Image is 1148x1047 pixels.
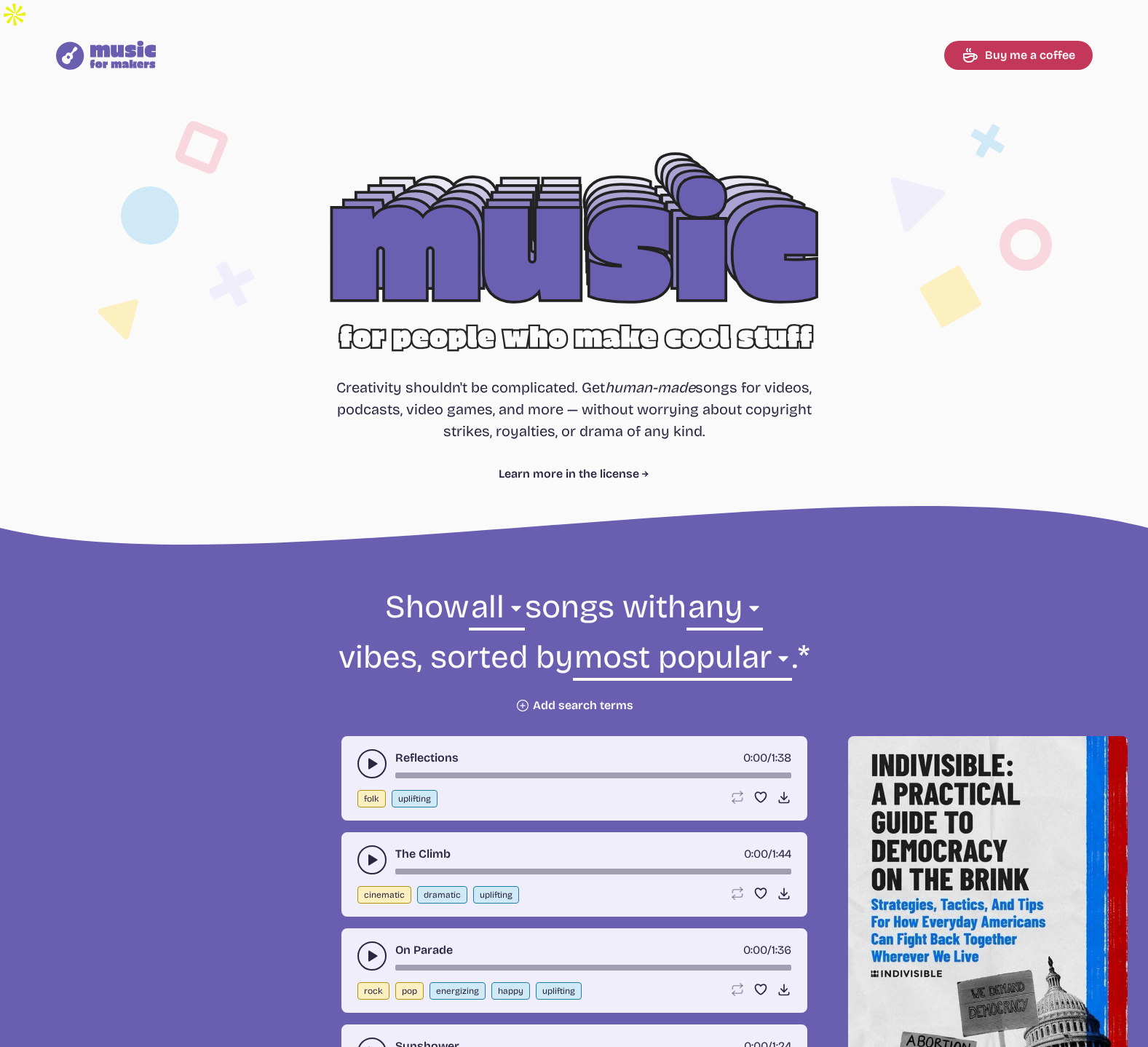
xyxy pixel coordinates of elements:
a: Learn more in the license [499,465,649,483]
button: play-pause toggle [357,941,387,971]
button: Favorite [753,886,768,901]
button: dramatic [417,886,467,904]
button: Add search terms [515,698,633,713]
div: song-time-bar [395,869,791,874]
div: / [744,845,791,863]
button: play-pause toggle [357,749,387,778]
div: / [743,749,791,767]
a: Reflections [395,749,459,767]
select: vibe [686,586,763,636]
div: song-time-bar [395,773,791,778]
button: uplifting [473,886,519,904]
div: song-time-bar [395,965,791,971]
button: folk [357,790,386,807]
div: / [743,941,791,959]
a: Buy me a coffee [944,41,1093,70]
p: Creativity shouldn't be complicated. Get songs for videos, podcasts, video games, and more — with... [336,376,812,442]
button: happy [491,982,530,1000]
span: 1:38 [772,751,791,764]
button: Favorite [753,982,768,997]
select: genre [469,586,524,636]
button: uplifting [536,982,582,1000]
select: sorting [573,636,792,687]
span: 1:36 [772,943,791,957]
button: pop [395,982,424,1000]
span: timer [744,847,768,861]
a: The Climb [395,845,451,863]
span: timer [743,751,767,764]
span: timer [743,943,767,957]
button: energizing [429,982,486,1000]
button: uplifting [392,790,438,807]
span: 1:44 [772,847,791,861]
button: Favorite [753,790,768,805]
form: Show songs with vibes, sorted by . [178,586,970,713]
button: Loop [730,982,745,997]
i: human-made [605,379,695,396]
button: play-pause toggle [357,845,387,874]
button: cinematic [357,886,411,904]
button: Loop [730,886,745,901]
button: Loop [730,790,745,805]
a: On Parade [395,941,453,959]
button: rock [357,982,389,1000]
